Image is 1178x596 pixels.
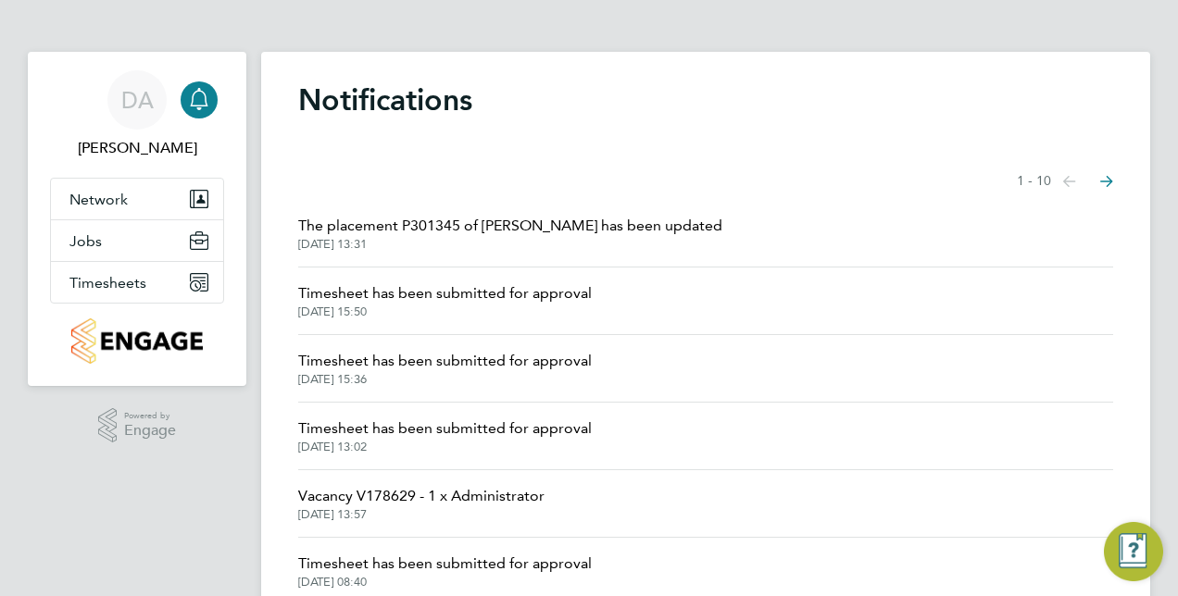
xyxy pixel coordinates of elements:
nav: Select page of notifications list [1017,163,1113,200]
span: [DATE] 15:50 [298,304,592,319]
span: The placement P301345 of [PERSON_NAME] has been updated [298,215,722,237]
span: [DATE] 13:31 [298,237,722,252]
span: David Alvarez [50,137,224,159]
a: Powered byEngage [98,408,177,443]
a: DA[PERSON_NAME] [50,70,224,159]
nav: Main navigation [28,52,246,386]
button: Network [51,179,223,219]
span: 1 - 10 [1017,172,1051,191]
span: [DATE] 08:40 [298,575,592,590]
h1: Notifications [298,81,1113,118]
a: Timesheet has been submitted for approval[DATE] 15:50 [298,282,592,319]
img: countryside-properties-logo-retina.png [71,318,202,364]
span: Engage [124,423,176,439]
button: Jobs [51,220,223,261]
span: Vacancy V178629 - 1 x Administrator [298,485,545,507]
button: Timesheets [51,262,223,303]
span: Timesheet has been submitted for approval [298,282,592,304]
span: Timesheet has been submitted for approval [298,553,592,575]
a: Go to home page [50,318,224,364]
span: Timesheets [69,274,146,292]
span: Jobs [69,232,102,250]
span: [DATE] 13:02 [298,440,592,454]
a: Timesheet has been submitted for approval[DATE] 15:36 [298,350,592,387]
a: The placement P301345 of [PERSON_NAME] has been updated[DATE] 13:31 [298,215,722,252]
span: Powered by [124,408,176,424]
span: Network [69,191,128,208]
a: Timesheet has been submitted for approval[DATE] 08:40 [298,553,592,590]
span: [DATE] 13:57 [298,507,545,522]
a: Timesheet has been submitted for approval[DATE] 13:02 [298,417,592,454]
span: [DATE] 15:36 [298,372,592,387]
button: Engage Resource Center [1104,522,1163,581]
span: Timesheet has been submitted for approval [298,350,592,372]
span: Timesheet has been submitted for approval [298,417,592,440]
span: DA [121,88,154,112]
a: Vacancy V178629 - 1 x Administrator[DATE] 13:57 [298,485,545,522]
